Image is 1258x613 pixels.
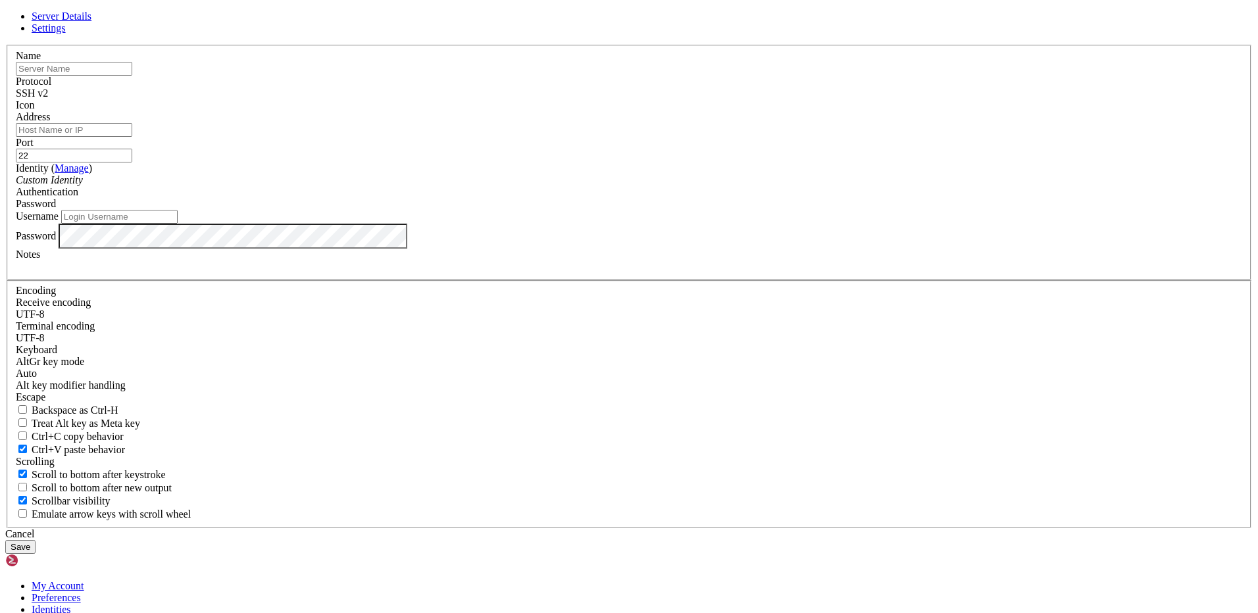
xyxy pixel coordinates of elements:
label: Encoding [16,285,56,296]
span: Password [16,198,56,209]
a: Manage [55,162,89,174]
div: UTF-8 [16,308,1242,320]
label: Port [16,137,34,148]
label: Whether the Alt key acts as a Meta key or as a distinct Alt key. [16,418,140,429]
span: Backspace as Ctrl-H [32,405,118,416]
label: When using the alternative screen buffer, and DECCKM (Application Cursor Keys) is active, mouse w... [16,508,191,520]
label: Set the expected encoding for data received from the host. If the encodings do not match, visual ... [16,297,91,308]
label: Address [16,111,50,122]
button: Save [5,540,36,554]
div: UTF-8 [16,332,1242,344]
input: Scroll to bottom after keystroke [18,470,27,478]
span: Ctrl+C copy behavior [32,431,124,442]
label: Whether to scroll to the bottom on any keystroke. [16,469,166,480]
label: Protocol [16,76,51,87]
input: Host Name or IP [16,123,132,137]
span: Scrollbar visibility [32,495,111,506]
input: Scroll to bottom after new output [18,483,27,491]
span: ( ) [51,162,92,174]
label: Name [16,50,41,61]
input: Treat Alt key as Meta key [18,418,27,427]
span: Treat Alt key as Meta key [32,418,140,429]
input: Backspace as Ctrl-H [18,405,27,414]
span: Escape [16,391,45,403]
i: Custom Identity [16,174,83,185]
span: Ctrl+V paste behavior [32,444,125,455]
span: Scroll to bottom after keystroke [32,469,166,480]
label: The vertical scrollbar mode. [16,495,111,506]
div: Password [16,198,1242,210]
input: Server Name [16,62,132,76]
div: Cancel [5,528,1253,540]
div: SSH v2 [16,87,1242,99]
input: Emulate arrow keys with scroll wheel [18,509,27,518]
a: Settings [32,22,66,34]
label: Scrolling [16,456,55,467]
input: Ctrl+C copy behavior [18,431,27,440]
span: Scroll to bottom after new output [32,482,172,493]
span: UTF-8 [16,308,45,320]
label: Notes [16,249,40,260]
label: Authentication [16,186,78,197]
label: Ctrl+V pastes if true, sends ^V to host if false. Ctrl+Shift+V sends ^V to host if true, pastes i... [16,444,125,455]
div: Auto [16,368,1242,380]
a: Preferences [32,592,81,603]
label: Controls how the Alt key is handled. Escape: Send an ESC prefix. 8-Bit: Add 128 to the typed char... [16,380,126,391]
label: Username [16,210,59,222]
div: Custom Identity [16,174,1242,186]
input: Ctrl+V paste behavior [18,445,27,453]
label: Keyboard [16,344,57,355]
span: SSH v2 [16,87,48,99]
label: Password [16,230,56,241]
span: Auto [16,368,37,379]
span: UTF-8 [16,332,45,343]
label: Ctrl-C copies if true, send ^C to host if false. Ctrl-Shift-C sends ^C to host if true, copies if... [16,431,124,442]
input: Login Username [61,210,178,224]
img: Shellngn [5,554,81,567]
label: Identity [16,162,92,174]
a: Server Details [32,11,91,22]
label: If true, the backspace should send BS ('\x08', aka ^H). Otherwise the backspace key should send '... [16,405,118,416]
input: Port Number [16,149,132,162]
a: My Account [32,580,84,591]
label: The default terminal encoding. ISO-2022 enables character map translations (like graphics maps). ... [16,320,95,331]
label: Scroll to bottom after new output. [16,482,172,493]
input: Scrollbar visibility [18,496,27,504]
label: Icon [16,99,34,110]
span: Emulate arrow keys with scroll wheel [32,508,191,520]
div: Escape [16,391,1242,403]
label: Set the expected encoding for data received from the host. If the encodings do not match, visual ... [16,356,84,367]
